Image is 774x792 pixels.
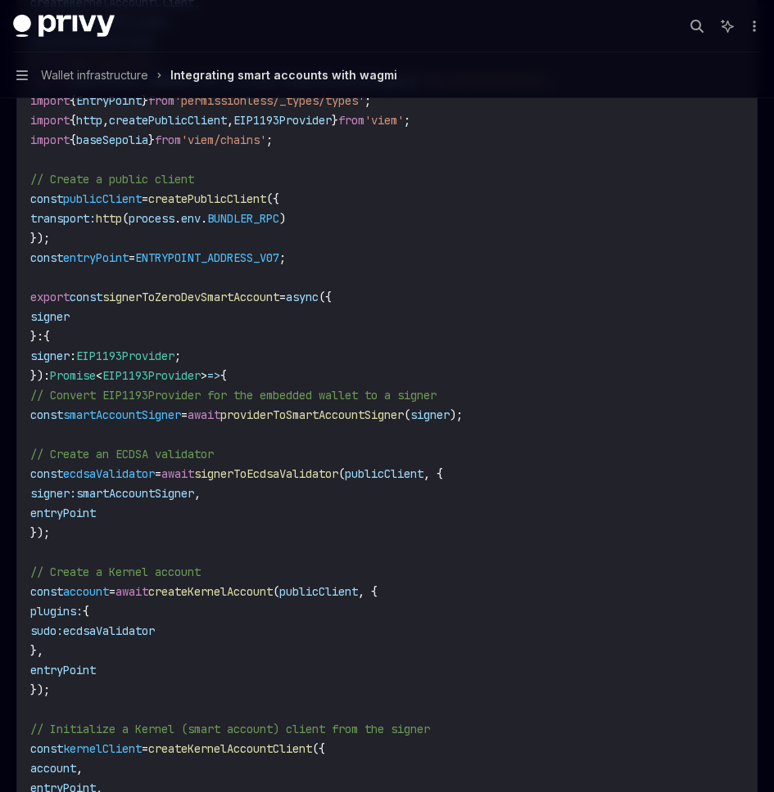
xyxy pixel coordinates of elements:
span: } [332,113,338,128]
span: const [30,250,63,265]
span: publicClient [279,584,358,599]
span: ; [266,133,273,147]
div: Integrating smart accounts with wagmi [170,65,397,85]
span: baseSepolia [76,133,148,147]
span: } [142,93,148,108]
span: EIP1193Provider [233,113,332,128]
span: publicClient [345,466,423,481]
span: . [201,211,207,226]
span: env [181,211,201,226]
span: account [30,761,76,776]
span: ecdsaValidator [63,466,155,481]
span: , { [358,584,378,599]
span: from [155,133,181,147]
span: process [129,211,174,226]
span: // Initialize a Kernel (smart account) client from the signer [30,722,430,736]
span: // Create a Kernel account [30,565,201,579]
span: { [70,93,76,108]
span: }); [30,525,50,540]
span: const [30,741,63,756]
span: = [142,741,148,756]
span: signer [410,407,450,422]
span: }, [30,643,43,658]
span: export [30,290,70,304]
span: // Create a public client [30,172,194,187]
span: { [70,113,76,128]
span: 'viem' [364,113,404,128]
span: ( [338,466,345,481]
span: }); [30,231,50,245]
span: entryPoint [30,663,96,677]
span: signer [30,349,70,363]
span: async [286,290,319,304]
span: EIP1193Provider [76,349,174,363]
span: createPublicClient [148,191,266,206]
span: entryPoint [63,250,129,265]
span: await [161,466,194,481]
span: createPublicClient [109,113,227,128]
span: }) [30,368,43,383]
button: More actions [745,15,761,38]
span: ecdsaValidator [63,623,155,638]
span: kernelClient [63,741,142,756]
span: { [83,604,89,619]
span: entryPoint [30,506,96,520]
span: plugins: [30,604,83,619]
span: ) [279,211,286,226]
span: smartAccountSigner [76,486,194,501]
span: = [129,250,135,265]
span: , [194,486,201,501]
span: const [70,290,102,304]
span: = [109,584,115,599]
span: providerToSmartAccountSigner [220,407,404,422]
span: import [30,113,70,128]
span: import [30,133,70,147]
span: . [174,211,181,226]
span: ); [450,407,463,422]
span: = [181,407,188,422]
span: transport: [30,211,96,226]
span: ENTRYPOINT_ADDRESS_V07 [135,250,279,265]
span: http [76,113,102,128]
span: from [148,93,174,108]
span: EntryPoint [76,93,142,108]
span: ; [174,349,181,363]
span: smartAccountSigner [63,407,181,422]
span: const [30,191,63,206]
span: from [338,113,364,128]
span: signerToEcdsaValidator [194,466,338,481]
span: createKernelAccountClient [148,741,312,756]
span: ( [404,407,410,422]
span: : [37,329,43,344]
span: > [201,368,207,383]
span: BUNDLER_RPC [207,211,279,226]
span: await [188,407,220,422]
span: , { [423,466,443,481]
span: ({ [266,191,279,206]
span: } [30,329,37,344]
span: : [70,349,76,363]
span: // Create an ECDSA validator [30,447,214,461]
span: = [279,290,286,304]
span: }); [30,682,50,697]
span: = [155,466,161,481]
span: EIP1193Provider [102,368,201,383]
span: 'permissionless/_types/types' [174,93,364,108]
span: ({ [312,741,325,756]
span: sudo: [30,623,63,638]
span: , [76,761,83,776]
span: , [102,113,109,128]
span: ( [122,211,129,226]
span: { [70,133,76,147]
span: 'viem/chains' [181,133,266,147]
span: ; [364,93,371,108]
span: publicClient [63,191,142,206]
span: ; [279,250,286,265]
span: Wallet infrastructure [41,65,148,85]
span: http [96,211,122,226]
span: signer: [30,486,76,501]
span: < [96,368,102,383]
span: // Convert EIP1193Provider for the embedded wallet to a signer [30,388,437,403]
span: const [30,584,63,599]
span: ( [273,584,279,599]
